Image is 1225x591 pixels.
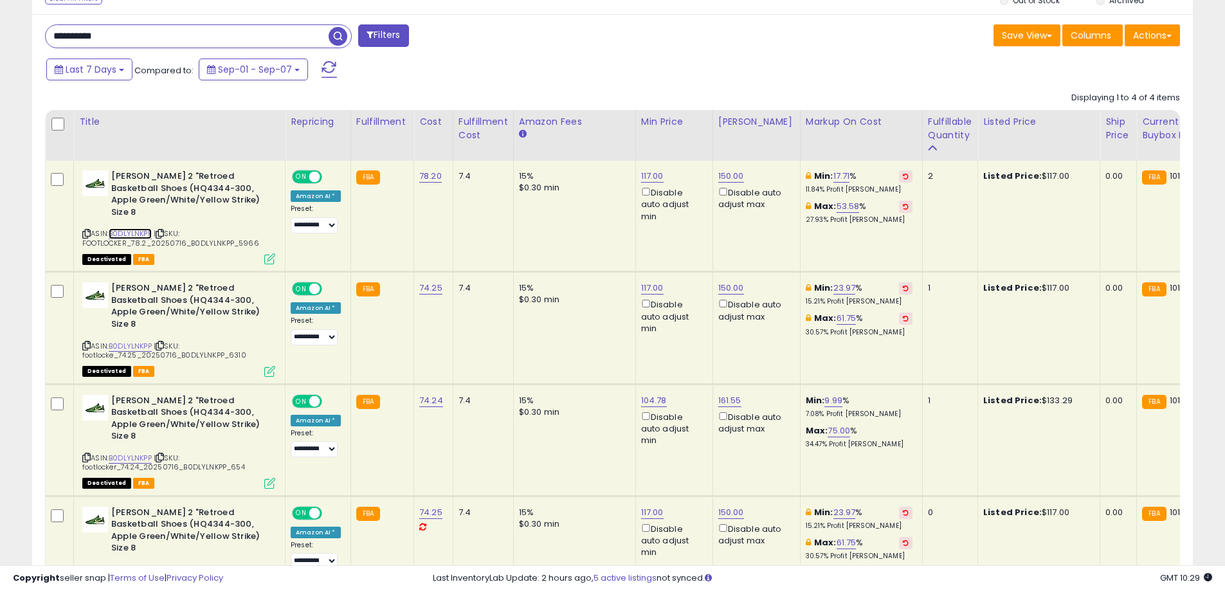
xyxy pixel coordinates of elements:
[111,170,268,221] b: [PERSON_NAME] 2 "Retroed Basketball Shoes (HQ4344-300, Apple Green/White/Yellow Strike) Size 8
[419,170,442,183] a: 78.20
[320,507,341,518] span: OFF
[82,228,259,248] span: | SKU: FOOTLOCKER_78.2_20250716_B0DLYLNKPP_5966
[814,282,833,294] b: Min:
[133,366,155,377] span: FBA
[134,64,194,77] span: Compared to:
[983,507,1090,518] div: $117.00
[928,170,968,182] div: 2
[1105,507,1127,518] div: 0.00
[1125,24,1180,46] button: Actions
[519,282,626,294] div: 15%
[718,506,744,519] a: 150.00
[82,366,131,377] span: All listings that are unavailable for purchase on Amazon for any reason other than out-of-stock
[13,572,60,584] strong: Copyright
[419,115,448,129] div: Cost
[824,394,842,407] a: 9.99
[79,115,280,129] div: Title
[291,527,341,538] div: Amazon AI *
[1170,170,1193,182] span: 101.23
[356,507,380,521] small: FBA
[1170,282,1193,294] span: 101.23
[1105,115,1131,142] div: Ship Price
[519,395,626,406] div: 15%
[358,24,408,47] button: Filters
[458,170,504,182] div: 7.4
[641,506,664,519] a: 117.00
[109,453,152,464] a: B0DLYLNKPP
[641,185,703,223] div: Disable auto adjust min
[718,185,790,210] div: Disable auto adjust max
[806,282,912,306] div: %
[806,201,912,224] div: %
[293,396,309,406] span: ON
[1071,92,1180,104] div: Displaying 1 to 4 of 4 items
[806,537,912,561] div: %
[291,302,341,314] div: Amazon AI *
[983,115,1094,129] div: Listed Price
[519,406,626,418] div: $0.30 min
[806,507,912,531] div: %
[291,429,341,458] div: Preset:
[1142,282,1166,296] small: FBA
[1142,395,1166,409] small: FBA
[641,297,703,334] div: Disable auto adjust min
[109,341,152,352] a: B0DLYLNKPP
[718,297,790,322] div: Disable auto adjust max
[109,228,152,239] a: B0DLYLNKPP
[519,507,626,518] div: 15%
[1062,24,1123,46] button: Columns
[718,410,790,435] div: Disable auto adjust max
[82,254,131,265] span: All listings that are unavailable for purchase on Amazon for any reason other than out-of-stock
[82,453,245,472] span: | SKU: footlocker_74.24_20250716_B0DLYLNKPP_654
[837,200,860,213] a: 53.58
[419,282,442,295] a: 74.25
[519,294,626,305] div: $0.30 min
[82,395,275,487] div: ASIN:
[199,59,308,80] button: Sep-01 - Sep-07
[291,190,341,202] div: Amazon AI *
[983,395,1090,406] div: $133.29
[718,394,741,407] a: 161.55
[356,282,380,296] small: FBA
[806,215,912,224] p: 27.93% Profit [PERSON_NAME]
[419,506,442,519] a: 74.25
[293,172,309,183] span: ON
[82,282,108,308] img: 31LV3Uq12aL._SL40_.jpg
[806,552,912,561] p: 30.57% Profit [PERSON_NAME]
[82,170,108,196] img: 31LV3Uq12aL._SL40_.jpg
[111,282,268,333] b: [PERSON_NAME] 2 "Retroed Basketball Shoes (HQ4344-300, Apple Green/White/Yellow Strike) Size 8
[718,170,744,183] a: 150.00
[291,115,345,129] div: Repricing
[13,572,223,585] div: seller snap | |
[82,170,275,263] div: ASIN:
[814,200,837,212] b: Max:
[928,507,968,518] div: 0
[419,394,443,407] a: 74.24
[1160,572,1212,584] span: 2025-09-15 10:29 GMT
[814,170,833,182] b: Min:
[519,518,626,530] div: $0.30 min
[356,395,380,409] small: FBA
[458,282,504,294] div: 7.4
[320,172,341,183] span: OFF
[814,312,837,324] b: Max:
[519,129,527,140] small: Amazon Fees.
[833,282,856,295] a: 23.97
[1142,170,1166,185] small: FBA
[806,115,917,129] div: Markup on Cost
[1071,29,1111,42] span: Columns
[218,63,292,76] span: Sep-01 - Sep-07
[82,341,246,360] span: | SKU: footlocke_74.25_20250716_B0DLYLNKPP_6310
[1105,282,1127,294] div: 0.00
[983,506,1042,518] b: Listed Price:
[1170,394,1193,406] span: 101.23
[641,522,703,559] div: Disable auto adjust min
[806,313,912,336] div: %
[806,394,825,406] b: Min:
[828,424,850,437] a: 75.00
[82,282,275,375] div: ASIN:
[806,185,912,194] p: 11.84% Profit [PERSON_NAME]
[1105,395,1127,406] div: 0.00
[983,282,1090,294] div: $117.00
[293,507,309,518] span: ON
